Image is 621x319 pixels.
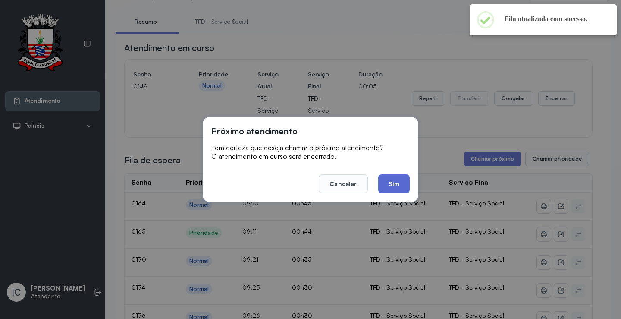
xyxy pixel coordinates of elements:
[319,174,367,193] button: Cancelar
[378,174,410,193] button: Sim
[211,143,410,152] p: Tem certeza que deseja chamar o próximo atendimento?
[211,126,298,136] h3: Próximo atendimento
[505,15,603,23] h2: Fila atualizada com sucesso.
[211,152,410,161] p: O atendimento em curso será encerrado.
